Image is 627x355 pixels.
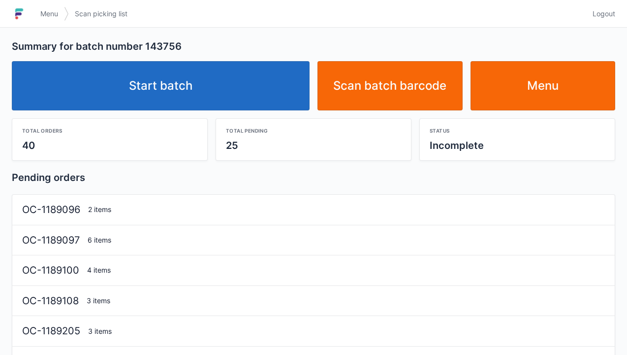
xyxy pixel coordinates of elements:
a: Scan picking list [69,5,133,23]
div: 40 [22,139,197,152]
div: OC-1189096 [18,203,84,217]
div: OC-1189205 [18,324,84,338]
div: 2 items [84,205,609,214]
div: OC-1189100 [18,263,83,278]
img: logo-small.jpg [12,6,27,22]
a: Logout [587,5,615,23]
img: svg> [64,2,69,26]
h2: Summary for batch number 143756 [12,39,615,53]
div: OC-1189097 [18,233,84,248]
a: Scan batch barcode [317,61,463,110]
span: Scan picking list [75,9,127,19]
div: OC-1189108 [18,294,83,308]
div: Incomplete [430,139,605,152]
div: Status [430,127,605,135]
div: Total orders [22,127,197,135]
div: 25 [226,139,401,152]
a: Menu [34,5,64,23]
a: Menu [470,61,616,110]
div: 3 items [84,326,609,336]
div: 4 items [83,265,609,275]
div: Total pending [226,127,401,135]
a: Start batch [12,61,310,110]
span: Logout [593,9,615,19]
h2: Pending orders [12,171,615,184]
div: 6 items [84,235,609,245]
div: 3 items [83,296,609,306]
span: Menu [40,9,58,19]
